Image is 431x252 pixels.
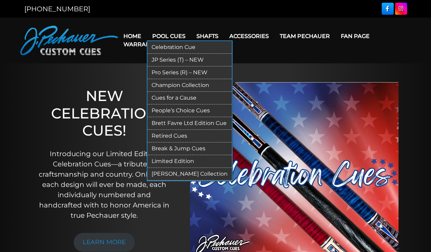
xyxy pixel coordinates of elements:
[24,5,90,13] a: [PHONE_NUMBER]
[191,27,224,45] a: Shafts
[147,92,232,104] a: Cues for a Cause
[147,54,232,66] a: JP Series (T) – NEW
[147,27,191,45] a: Pool Cues
[147,142,232,155] a: Break & Jump Cues
[118,36,162,53] a: Warranty
[147,155,232,168] a: Limited Edition
[147,168,232,180] a: [PERSON_NAME] Collection
[147,79,232,92] a: Champion Collection
[162,36,188,53] a: Cart
[147,130,232,142] a: Retired Cues
[147,41,232,54] a: Celebration Cue
[147,104,232,117] a: People’s Choice Cues
[335,27,375,45] a: Fan Page
[147,66,232,79] a: Pro Series (R) – NEW
[74,233,135,252] a: LEARN MORE
[274,27,335,45] a: Team Pechauer
[36,149,173,220] p: Introducing our Limited Edition Celebration Cues—a tribute to craftsmanship and country. Only 50 ...
[20,26,118,55] img: Pechauer Custom Cues
[36,87,173,139] h1: NEW CELEBRATION CUES!
[224,27,274,45] a: Accessories
[147,117,232,130] a: Brett Favre Ltd Edition Cue
[118,27,147,45] a: Home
